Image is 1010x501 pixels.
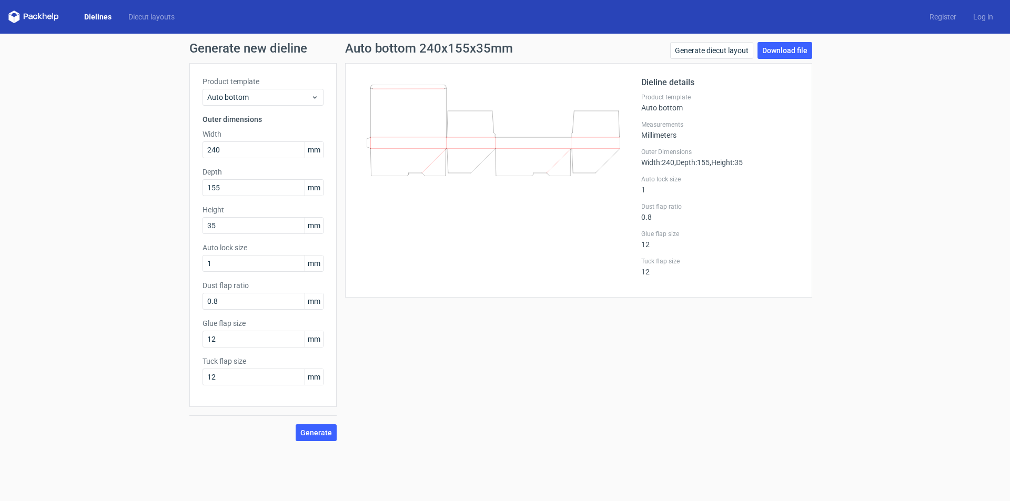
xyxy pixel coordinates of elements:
div: Millimeters [641,120,799,139]
label: Height [203,205,324,215]
button: Generate [296,424,337,441]
span: mm [305,218,323,233]
label: Dust flap ratio [641,202,799,211]
span: , Height : 35 [710,158,743,167]
label: Measurements [641,120,799,129]
span: , Depth : 155 [674,158,710,167]
div: Auto bottom [641,93,799,112]
h1: Generate new dieline [189,42,821,55]
label: Auto lock size [641,175,799,183]
label: Glue flap size [641,230,799,238]
span: Generate [300,429,332,436]
label: Dust flap ratio [203,280,324,291]
a: Download file [757,42,812,59]
h2: Dieline details [641,76,799,89]
label: Tuck flap size [641,257,799,265]
span: mm [305,180,323,196]
div: 0.8 [641,202,799,221]
label: Auto lock size [203,242,324,253]
a: Diecut layouts [120,12,183,22]
span: mm [305,293,323,309]
a: Register [921,12,965,22]
div: 12 [641,230,799,249]
h1: Auto bottom 240x155x35mm [345,42,513,55]
span: Width : 240 [641,158,674,167]
label: Product template [203,76,324,87]
div: 12 [641,257,799,276]
span: mm [305,331,323,347]
span: mm [305,369,323,385]
label: Width [203,129,324,139]
a: Generate diecut layout [670,42,753,59]
span: Auto bottom [207,92,311,103]
a: Log in [965,12,1002,22]
label: Glue flap size [203,318,324,329]
label: Tuck flap size [203,356,324,366]
span: mm [305,142,323,158]
h3: Outer dimensions [203,114,324,125]
label: Product template [641,93,799,101]
label: Outer Dimensions [641,148,799,156]
label: Depth [203,167,324,177]
div: 1 [641,175,799,194]
span: mm [305,255,323,271]
a: Dielines [76,12,120,22]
